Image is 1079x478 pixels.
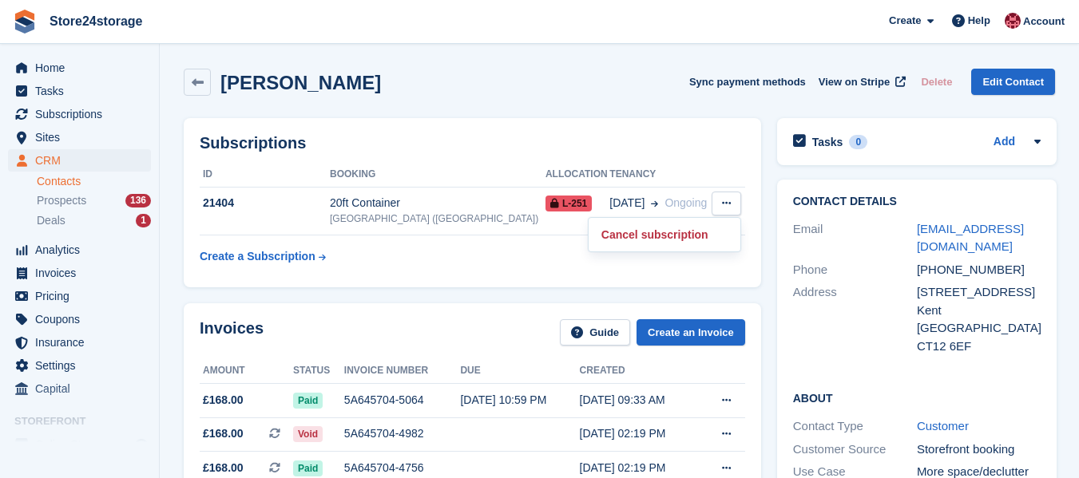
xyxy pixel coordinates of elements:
[917,283,1041,302] div: [STREET_ADDRESS]
[344,392,461,409] div: 5A645704-5064
[793,389,1041,405] h2: About
[8,103,151,125] a: menu
[8,57,151,79] a: menu
[545,196,592,211] span: L-251
[793,220,917,256] div: Email
[330,211,545,226] div: [GEOGRAPHIC_DATA] ([GEOGRAPHIC_DATA])
[8,239,151,261] a: menu
[35,239,131,261] span: Analytics
[35,57,131,79] span: Home
[35,354,131,377] span: Settings
[968,13,990,29] span: Help
[200,242,326,271] a: Create a Subscription
[609,195,645,211] span: [DATE]
[35,126,131,148] span: Sites
[330,195,545,211] div: 20ft Container
[35,308,131,330] span: Coupons
[917,302,1041,320] div: Kent
[200,162,330,188] th: ID
[664,196,707,209] span: Ongoing
[125,194,151,207] div: 136
[8,285,151,307] a: menu
[8,331,151,354] a: menu
[293,358,344,384] th: Status
[580,460,699,476] div: [DATE] 02:19 PM
[330,162,545,188] th: Booking
[917,440,1041,459] div: Storefront booking
[132,435,151,454] a: Preview store
[35,377,131,400] span: Capital
[560,319,630,346] a: Guide
[35,103,131,125] span: Subscriptions
[35,433,131,456] span: Online Store
[8,377,151,400] a: menu
[37,174,151,189] a: Contacts
[460,392,579,409] div: [DATE] 10:59 PM
[136,214,151,227] div: 1
[203,392,244,409] span: £168.00
[35,285,131,307] span: Pricing
[8,354,151,377] a: menu
[793,261,917,279] div: Phone
[344,425,461,442] div: 5A645704-4982
[8,126,151,148] a: menu
[220,72,381,93] h2: [PERSON_NAME]
[917,338,1041,356] div: CT12 6EF
[37,193,86,208] span: Prospects
[37,212,151,229] a: Deals 1
[200,134,745,152] h2: Subscriptions
[689,69,806,95] button: Sync payment methods
[200,195,330,211] div: 21404
[917,261,1041,279] div: [PHONE_NUMBER]
[200,319,264,346] h2: Invoices
[35,149,131,172] span: CRM
[8,80,151,102] a: menu
[793,417,917,436] div: Contact Type
[994,133,1015,152] a: Add
[1023,14,1065,30] span: Account
[35,262,131,284] span: Invoices
[200,248,315,265] div: Create a Subscription
[203,460,244,476] span: £168.00
[812,135,843,149] h2: Tasks
[595,224,734,245] p: Cancel subscription
[609,162,710,188] th: Tenancy
[545,162,609,188] th: Allocation
[971,69,1055,95] a: Edit Contact
[849,135,867,149] div: 0
[460,358,579,384] th: Due
[14,413,159,429] span: Storefront
[580,425,699,442] div: [DATE] 02:19 PM
[819,74,890,90] span: View on Stripe
[917,319,1041,338] div: [GEOGRAPHIC_DATA]
[917,419,969,433] a: Customer
[917,222,1024,254] a: [EMAIL_ADDRESS][DOMAIN_NAME]
[37,192,151,209] a: Prospects 136
[793,283,917,355] div: Address
[35,331,131,354] span: Insurance
[200,358,293,384] th: Amount
[812,69,909,95] a: View on Stripe
[889,13,921,29] span: Create
[637,319,745,346] a: Create an Invoice
[8,262,151,284] a: menu
[43,8,149,34] a: Store24storage
[580,392,699,409] div: [DATE] 09:33 AM
[35,80,131,102] span: Tasks
[8,149,151,172] a: menu
[8,308,151,330] a: menu
[203,425,244,442] span: £168.00
[293,426,323,442] span: Void
[344,460,461,476] div: 5A645704-4756
[1005,13,1021,29] img: Mandy Huges
[793,440,917,459] div: Customer Source
[8,433,151,456] a: menu
[344,358,461,384] th: Invoice number
[293,460,323,476] span: Paid
[914,69,958,95] button: Delete
[793,196,1041,208] h2: Contact Details
[13,10,37,34] img: stora-icon-8386f47178a22dfd0bd8f6a31ec36ba5ce8667c1dd55bd0f319d3a0aa187defe.svg
[580,358,699,384] th: Created
[293,393,323,409] span: Paid
[37,213,65,228] span: Deals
